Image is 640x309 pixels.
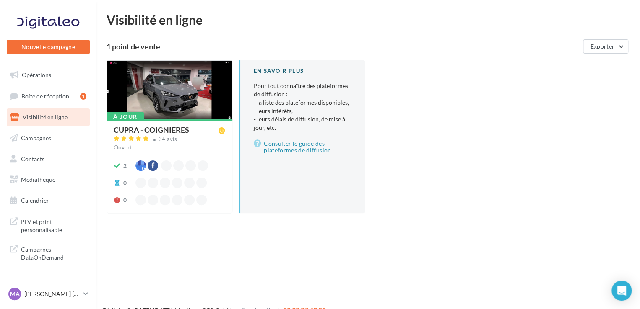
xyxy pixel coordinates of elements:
a: Consulter le guide des plateformes de diffusion [254,139,351,155]
a: PLV et print personnalisable [5,213,91,237]
span: Campagnes DataOnDemand [21,244,86,262]
div: 1 point de vente [107,43,580,50]
span: Exporter [590,43,614,50]
span: MA [10,290,20,298]
span: Boîte de réception [21,92,69,99]
span: Campagnes [21,134,51,142]
p: [PERSON_NAME] [PERSON_NAME] [24,290,80,298]
span: Calendrier [21,197,49,204]
span: Contacts [21,155,44,162]
div: 2 [123,162,127,170]
a: Calendrier [5,192,91,209]
div: 34 avis [159,136,177,142]
span: Opérations [22,71,51,78]
p: Pour tout connaître des plateformes de diffusion : [254,82,351,132]
a: Campagnes DataOnDemand [5,240,91,265]
a: 34 avis [114,135,225,145]
a: Médiathèque [5,171,91,188]
li: - leurs intérêts, [254,107,351,115]
div: 0 [123,196,127,204]
div: Visibilité en ligne [107,13,630,26]
a: MA [PERSON_NAME] [PERSON_NAME] [7,286,90,302]
span: PLV et print personnalisable [21,216,86,234]
button: Exporter [583,39,628,54]
a: Visibilité en ligne [5,108,91,126]
div: Open Intercom Messenger [611,281,632,301]
a: Contacts [5,150,91,168]
div: En savoir plus [254,67,351,75]
li: - la liste des plateformes disponibles, [254,98,351,107]
div: 0 [123,179,127,187]
div: CUPRA - COIGNIERES [114,126,189,134]
div: À jour [107,112,144,121]
span: Médiathèque [21,176,55,183]
span: Visibilité en ligne [23,113,68,121]
a: Campagnes [5,129,91,147]
div: 1 [80,93,86,100]
a: Opérations [5,66,91,84]
button: Nouvelle campagne [7,40,90,54]
a: Boîte de réception1 [5,87,91,105]
span: Ouvert [114,144,132,151]
li: - leurs délais de diffusion, de mise à jour, etc. [254,115,351,132]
